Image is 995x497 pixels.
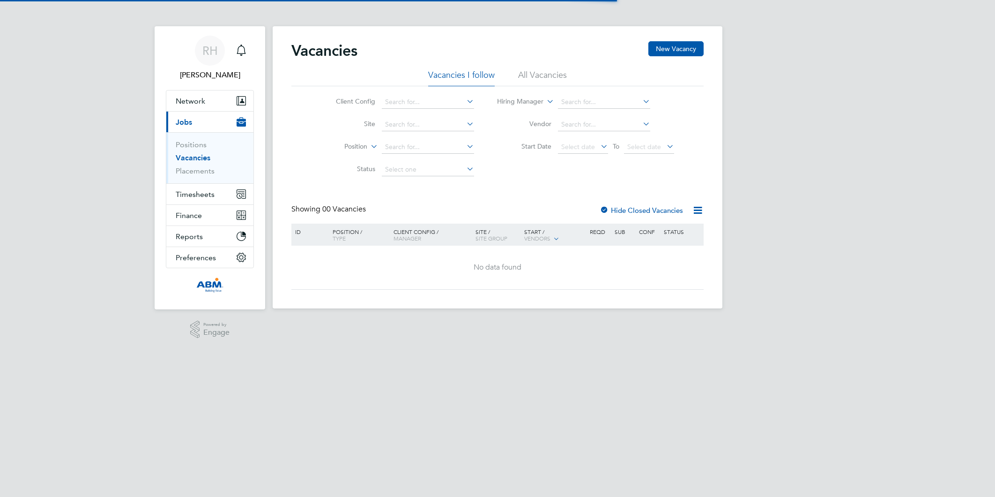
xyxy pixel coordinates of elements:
[394,234,421,242] span: Manager
[497,120,551,128] label: Vendor
[166,69,254,81] span: Rea Hill
[558,96,650,109] input: Search for...
[176,97,205,105] span: Network
[291,204,368,214] div: Showing
[428,69,495,86] li: Vacancies I follow
[166,205,253,226] button: Finance
[166,278,254,293] a: Go to home page
[176,140,207,149] a: Positions
[661,224,702,240] div: Status
[291,41,357,60] h2: Vacancies
[561,143,595,151] span: Select date
[637,224,661,240] div: Conf
[326,224,391,246] div: Position /
[313,142,367,151] label: Position
[176,166,215,175] a: Placements
[333,234,346,242] span: Type
[522,224,587,247] div: Start /
[321,120,375,128] label: Site
[612,224,637,240] div: Sub
[166,90,253,111] button: Network
[196,278,223,293] img: abm-technical-logo-retina.png
[293,263,702,272] div: No data found
[587,224,612,240] div: Reqd
[166,226,253,247] button: Reports
[166,184,253,204] button: Timesheets
[382,96,474,109] input: Search for...
[600,206,683,215] label: Hide Closed Vacancies
[475,234,507,242] span: Site Group
[176,153,210,162] a: Vacancies
[176,253,216,262] span: Preferences
[166,247,253,268] button: Preferences
[497,142,551,151] label: Start Date
[176,118,192,127] span: Jobs
[382,118,474,131] input: Search for...
[166,112,253,132] button: Jobs
[627,143,661,151] span: Select date
[155,26,265,309] nav: Main navigation
[166,132,253,183] div: Jobs
[203,329,230,337] span: Engage
[391,224,473,246] div: Client Config /
[166,36,254,81] a: RH[PERSON_NAME]
[558,118,650,131] input: Search for...
[382,163,474,176] input: Select one
[473,224,522,246] div: Site /
[176,232,203,241] span: Reports
[648,41,704,56] button: New Vacancy
[321,97,375,105] label: Client Config
[202,45,218,57] span: RH
[321,165,375,173] label: Status
[524,234,550,242] span: Vendors
[518,69,567,86] li: All Vacancies
[176,211,202,220] span: Finance
[382,141,474,154] input: Search for...
[293,224,326,240] div: ID
[322,204,366,214] span: 00 Vacancies
[190,321,230,339] a: Powered byEngage
[610,140,622,152] span: To
[176,190,215,199] span: Timesheets
[490,97,543,106] label: Hiring Manager
[203,321,230,329] span: Powered by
